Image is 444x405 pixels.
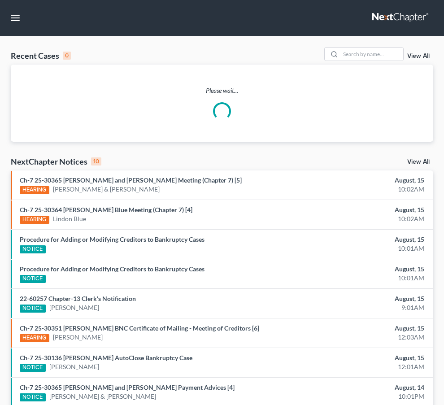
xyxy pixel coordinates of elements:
a: View All [407,159,430,165]
a: View All [407,53,430,59]
a: Lindon Blue [53,214,86,223]
div: 9:01AM [296,303,424,312]
div: August, 15 [296,265,424,274]
div: 10:02AM [296,185,424,194]
a: Procedure for Adding or Modifying Creditors to Bankruptcy Cases [20,235,205,243]
a: [PERSON_NAME] & [PERSON_NAME] [49,392,156,401]
div: NOTICE [20,393,46,401]
div: NOTICE [20,275,46,283]
div: August, 15 [296,176,424,185]
a: Ch-7 25-30351 [PERSON_NAME] BNC Certificate of Mailing - Meeting of Creditors [6] [20,324,259,332]
div: HEARING [20,216,49,224]
a: Procedure for Adding or Modifying Creditors to Bankruptcy Cases [20,265,205,273]
div: August, 15 [296,205,424,214]
div: August, 15 [296,324,424,333]
a: [PERSON_NAME] & [PERSON_NAME] [53,185,160,194]
div: HEARING [20,186,49,194]
div: 0 [63,52,71,60]
div: 10 [91,157,101,165]
a: Ch-7 25-30365 [PERSON_NAME] and [PERSON_NAME] Meeting (Chapter 7) [5] [20,176,242,184]
p: Please wait... [11,86,433,95]
a: Ch-7 25-30136 [PERSON_NAME] AutoClose Bankruptcy Case [20,354,192,361]
div: 12:03AM [296,333,424,342]
div: August, 15 [296,353,424,362]
div: NextChapter Notices [11,156,101,167]
div: 10:01AM [296,244,424,253]
div: August, 15 [296,294,424,303]
div: 10:01AM [296,274,424,283]
div: Recent Cases [11,50,71,61]
div: August, 14 [296,383,424,392]
div: August, 15 [296,235,424,244]
div: 10:01PM [296,392,424,401]
div: NOTICE [20,245,46,253]
a: [PERSON_NAME] [53,333,103,342]
div: NOTICE [20,305,46,313]
a: Ch-7 25-30364 [PERSON_NAME] Blue Meeting (Chapter 7) [4] [20,206,192,213]
div: 12:01AM [296,362,424,371]
div: 10:02AM [296,214,424,223]
a: 22-60257 Chapter-13 Clerk's Notification [20,295,136,302]
a: Ch-7 25-30365 [PERSON_NAME] and [PERSON_NAME] Payment Advices [4] [20,383,235,391]
a: [PERSON_NAME] [49,303,99,312]
a: [PERSON_NAME] [49,362,99,371]
input: Search by name... [340,48,403,61]
div: HEARING [20,334,49,342]
div: NOTICE [20,364,46,372]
